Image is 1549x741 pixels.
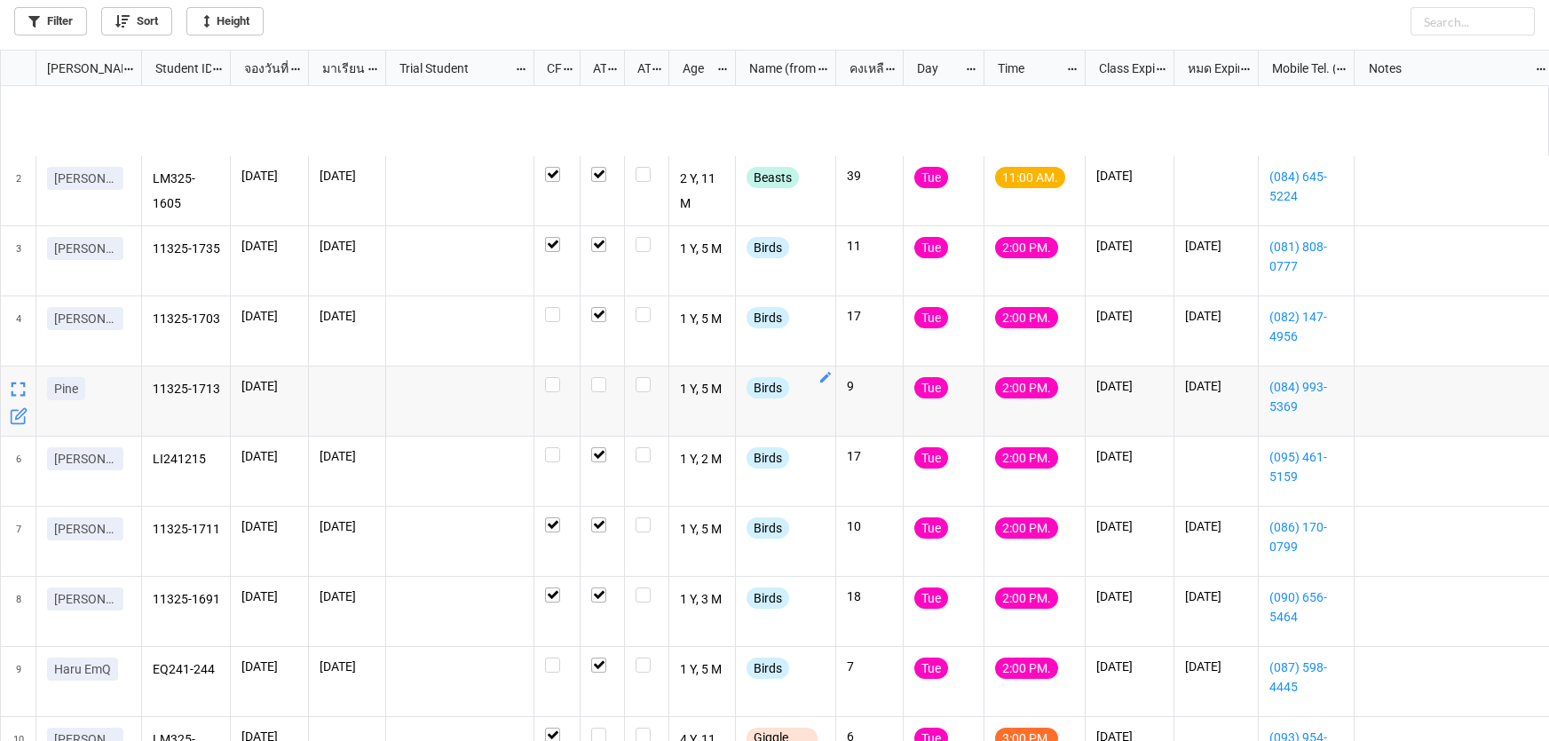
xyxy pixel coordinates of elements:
[54,590,116,608] p: [PERSON_NAME]
[54,240,116,257] p: [PERSON_NAME]
[16,226,21,296] span: 3
[16,507,21,576] span: 7
[1411,7,1535,35] input: Search...
[16,296,21,366] span: 4
[1088,59,1155,78] div: Class Expiration
[16,647,21,716] span: 9
[145,59,211,78] div: Student ID (from [PERSON_NAME] Name)
[14,7,87,35] a: Filter
[1261,59,1335,78] div: Mobile Tel. (from Nick Name)
[1,51,142,86] div: grid
[16,156,21,225] span: 2
[36,59,122,78] div: [PERSON_NAME] Name
[739,59,817,78] div: Name (from Class)
[839,59,885,78] div: คงเหลือ (from Nick Name)
[186,7,264,35] a: Height
[54,380,78,398] p: Pine
[389,59,514,78] div: Trial Student
[233,59,290,78] div: จองวันที่
[987,59,1066,78] div: Time
[906,59,965,78] div: Day
[627,59,652,78] div: ATK
[16,577,21,646] span: 8
[54,450,116,468] p: [PERSON_NAME]
[1358,59,1536,78] div: Notes
[54,520,116,538] p: [PERSON_NAME]
[16,437,21,506] span: 6
[312,59,367,78] div: มาเรียน
[582,59,607,78] div: ATT
[672,59,717,78] div: Age
[54,169,116,187] p: [PERSON_NAME]
[1177,59,1239,78] div: หมด Expired date (from [PERSON_NAME] Name)
[54,310,116,327] p: [PERSON_NAME]
[536,59,562,78] div: CF
[101,7,172,35] a: Sort
[54,660,111,678] p: Haru EmQ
